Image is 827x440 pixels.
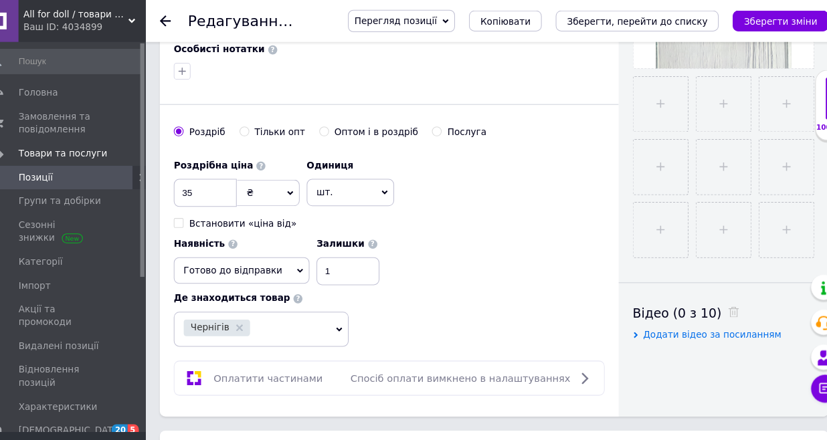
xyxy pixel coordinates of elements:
input: 0 [187,171,248,198]
span: Відновлення позицій [39,348,124,372]
b: Роздрібна ціна [187,153,263,163]
span: [DEMOGRAPHIC_DATA] [39,406,138,418]
span: ₴ [257,179,264,189]
span: All for doll / товари для рукоділля [43,8,144,20]
span: Оплатити частинами [225,356,330,367]
span: Позиції [39,164,72,176]
input: - [324,246,384,273]
button: Копіювати [470,10,539,30]
i: Зберегти зміни [733,15,803,25]
span: Групи та добірки [39,187,118,199]
span: Копіювати [480,15,529,25]
h1: Редагування позиції: Волосся 5 см. пшенічний колір [201,12,589,28]
div: Роздріб [202,120,237,132]
input: Пошук [7,47,158,71]
b: Де знаходиться товар [187,280,298,290]
div: Послуга [449,120,486,132]
button: Зберегти, перейти до списку [553,10,709,30]
span: 35 грн за упаковку [13,76,146,89]
span: шт. [314,171,398,197]
button: Чат з покупцем [797,358,824,385]
div: Оптом і в роздріб [341,120,422,132]
div: Встановити «ціна від» [202,208,305,220]
b: Особисті нотатки [187,42,274,52]
span: Відео (0 з 10) [626,292,711,306]
b: Одиниця [314,153,359,163]
strong: Ціна: [13,76,43,89]
span: Акції та промокоди [39,290,124,314]
strong: Довжина пасма: [28,6,125,19]
span: Товари та послуги [39,141,124,153]
span: Готово до відправки [197,253,291,263]
span: Категорії [39,245,81,257]
span: Перегляд позиції [360,15,439,25]
span: Характеристики [39,383,114,395]
span: Сезонні знижки [39,209,124,233]
span: 20 [128,406,143,417]
span: Головна [39,83,76,95]
b: Залишки [324,228,369,238]
span: Видалені позиції [39,325,116,337]
span: Чернігів [203,309,240,318]
div: Ваш ID: 4034899 [43,20,161,32]
div: 100% Якість заповнення [801,67,824,134]
span: Це волосся стане чудовим доповненням до колекції аксесуарів для ляльок! Ідеально підходить для тв... [13,100,391,158]
span: Спосіб оплати вимкнено в налаштуваннях [357,356,567,367]
div: Тільки опт [265,120,313,132]
strong: Склад: [28,37,69,50]
span: Імпорт [39,267,70,280]
span: 5 [143,406,154,417]
div: 100% [802,118,823,127]
span: Замовлення та повідомлення [39,106,124,130]
i: Зберегти, перейти до списку [563,15,698,25]
div: Повернутися назад [174,15,185,25]
span: Додати відео за посиланням [636,315,769,325]
b: Наявність [187,228,236,238]
button: Зберегти зміни [722,10,814,30]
